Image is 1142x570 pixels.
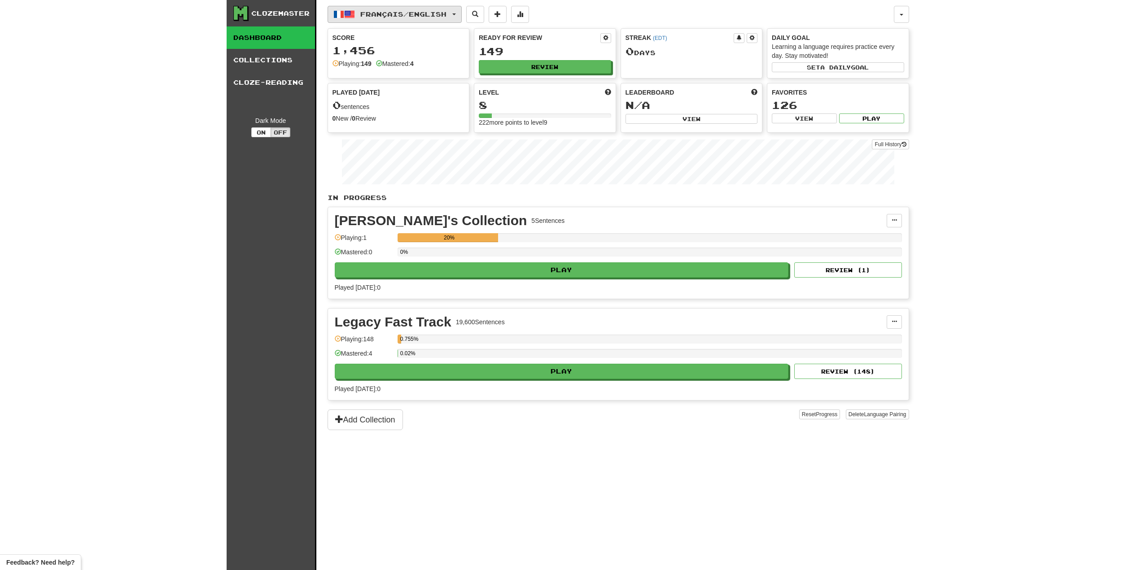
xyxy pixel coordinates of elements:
a: Cloze-Reading [227,71,315,94]
a: Collections [227,49,315,71]
span: 0 [333,99,341,111]
button: Français/English [328,6,462,23]
div: 19,600 Sentences [456,318,505,326]
button: More stats [511,6,529,23]
div: 149 [479,46,611,57]
strong: 4 [410,60,414,67]
span: This week in points, UTC [751,88,757,97]
div: Mastered: 0 [335,248,393,262]
button: Review [479,60,611,74]
button: ResetProgress [799,409,840,419]
button: Add Collection [328,409,403,430]
a: (EDT) [653,35,667,41]
button: Off [271,127,290,137]
button: Seta dailygoal [772,62,904,72]
strong: 0 [352,115,355,122]
button: Review (148) [794,364,902,379]
div: Streak [626,33,734,42]
span: Open feedback widget [6,558,74,567]
div: 8 [479,100,611,111]
div: Learning a language requires practice every day. Stay motivated! [772,42,904,60]
div: 20% [400,233,499,242]
span: Score more points to level up [605,88,611,97]
div: 222 more points to level 9 [479,118,611,127]
button: Search sentences [466,6,484,23]
button: View [772,113,837,123]
div: Clozemaster [251,9,310,18]
div: 0.755% [400,335,401,344]
div: 5 Sentences [531,216,564,225]
a: Dashboard [227,26,315,49]
button: On [251,127,271,137]
span: Leaderboard [626,88,674,97]
div: 1,456 [333,45,465,56]
span: Progress [816,411,837,418]
button: View [626,114,758,124]
strong: 0 [333,115,336,122]
span: N/A [626,99,650,111]
div: Mastered: [376,59,414,68]
span: Played [DATE]: 0 [335,284,381,291]
strong: 149 [361,60,371,67]
div: Ready for Review [479,33,600,42]
span: Played [DATE]: 0 [335,385,381,392]
div: Day s [626,46,758,57]
div: Legacy Fast Track [335,315,451,329]
button: Add sentence to collection [489,6,507,23]
button: Play [335,262,789,278]
span: a daily [820,64,851,70]
span: Level [479,88,499,97]
div: Score [333,33,465,42]
button: Review (1) [794,262,902,278]
span: Language Pairing [864,411,906,418]
div: Playing: [333,59,372,68]
div: Playing: 1 [335,233,393,248]
span: Français / English [360,10,446,18]
button: Play [335,364,789,379]
div: Mastered: 4 [335,349,393,364]
p: In Progress [328,193,909,202]
span: Played [DATE] [333,88,380,97]
span: 0 [626,45,634,57]
div: New / Review [333,114,465,123]
div: sentences [333,100,465,111]
div: Daily Goal [772,33,904,42]
button: Play [839,113,904,123]
div: Dark Mode [233,116,308,125]
button: DeleteLanguage Pairing [846,409,909,419]
div: [PERSON_NAME]'s Collection [335,214,527,227]
div: Playing: 148 [335,335,393,349]
a: Full History [872,139,909,149]
div: 126 [772,100,904,111]
div: Favorites [772,88,904,97]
